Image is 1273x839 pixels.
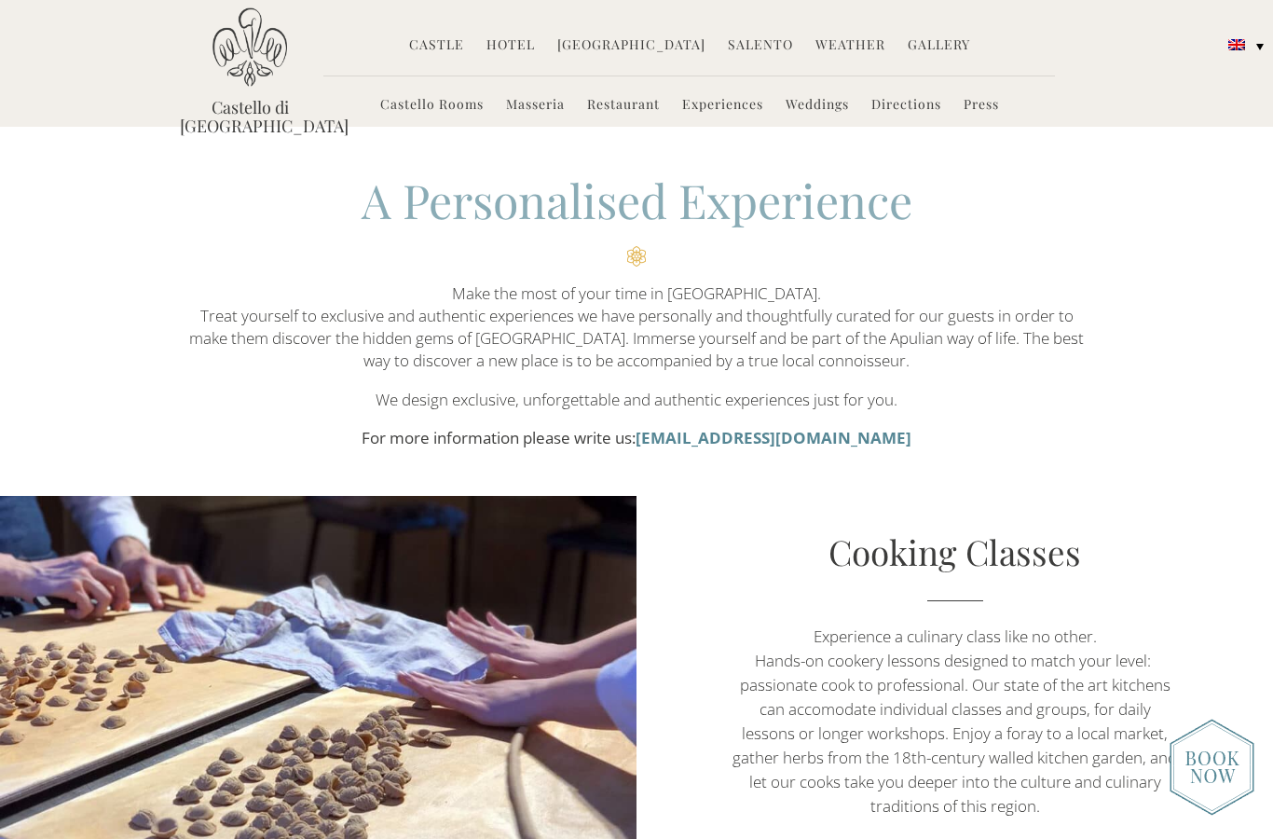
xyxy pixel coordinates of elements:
a: Experiences [682,95,763,117]
a: [GEOGRAPHIC_DATA] [557,35,705,57]
a: Directions [871,95,941,117]
h2: A Personalised Experience [180,169,1093,267]
img: new-booknow.png [1170,719,1254,816]
a: Press [964,95,999,117]
a: Weather [815,35,885,57]
a: [EMAIL_ADDRESS][DOMAIN_NAME] [636,427,911,448]
a: Weddings [786,95,849,117]
p: We design exclusive, unforgettable and authentic experiences just for you. [180,389,1093,411]
strong: For more information please write us: [362,427,636,448]
img: English [1228,39,1245,50]
a: Hotel [486,35,535,57]
a: Cooking Classes [828,529,1081,574]
p: Make the most of your time in [GEOGRAPHIC_DATA]. Treat yourself to exclusive and authentic experi... [180,282,1093,373]
a: Castello di [GEOGRAPHIC_DATA] [180,98,320,135]
a: Gallery [908,35,970,57]
a: Masseria [506,95,565,117]
a: Restaurant [587,95,660,117]
a: Castello Rooms [380,95,484,117]
p: Experience a culinary class like no other. Hands-on cookery lessons designed to match your level:... [732,625,1177,818]
img: Castello di Ugento [212,7,287,87]
a: Salento [728,35,793,57]
a: Castle [409,35,464,57]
